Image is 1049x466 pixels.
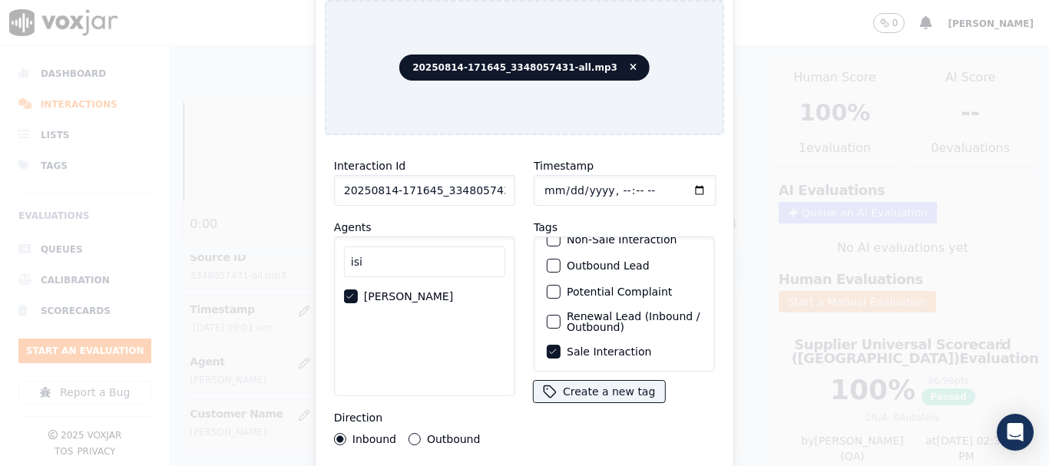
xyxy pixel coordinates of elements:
[364,291,453,302] label: [PERSON_NAME]
[567,311,702,332] label: Renewal Lead (Inbound / Outbound)
[567,346,651,357] label: Sale Interaction
[352,434,396,445] label: Inbound
[567,286,672,297] label: Potential Complaint
[344,246,505,277] input: Search Agents...
[567,234,677,245] label: Non-Sale Interaction
[534,221,558,233] label: Tags
[399,55,650,81] span: 20250814-171645_3348057431-all.mp3
[334,160,405,172] label: Interaction Id
[334,175,515,206] input: reference id, file name, etc
[534,160,594,172] label: Timestamp
[334,221,372,233] label: Agents
[427,434,480,445] label: Outbound
[534,381,664,402] button: Create a new tag
[567,260,650,271] label: Outbound Lead
[997,414,1034,451] div: Open Intercom Messenger
[334,411,382,424] label: Direction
